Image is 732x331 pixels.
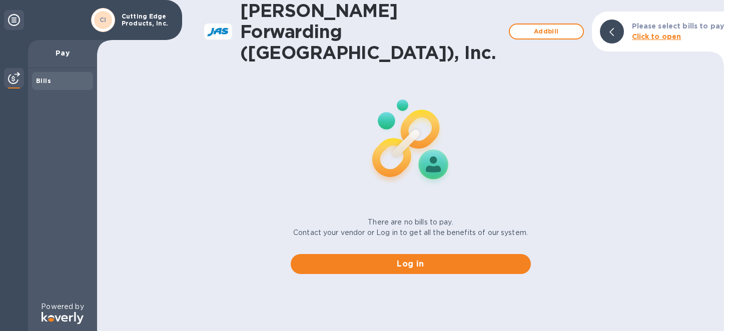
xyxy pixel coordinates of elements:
[41,301,84,312] p: Powered by
[291,254,531,274] button: Log in
[509,23,584,39] button: Addbill
[518,25,575,37] span: Add bill
[42,312,84,324] img: Logo
[293,217,528,238] p: There are no bills to pay. Contact your vendor or Log in to get all the benefits of our system.
[100,16,107,23] b: CI
[632,32,681,40] b: Click to open
[36,48,89,58] p: Pay
[36,77,51,84] b: Bills
[632,22,724,30] b: Please select bills to pay
[122,13,172,27] p: Cutting Edge Products, Inc.
[299,258,523,270] span: Log in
